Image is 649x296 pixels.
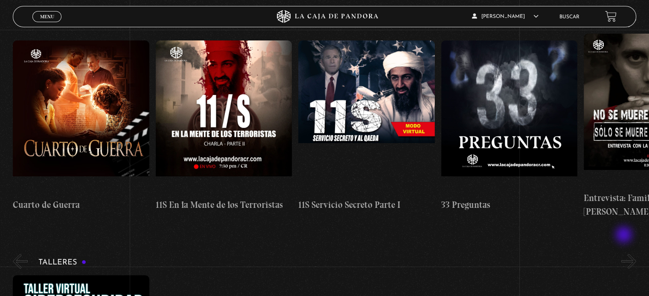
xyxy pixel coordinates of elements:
[621,12,636,27] button: Next
[605,11,617,22] a: View your shopping cart
[621,254,636,269] button: Next
[38,259,86,267] h3: Talleres
[40,14,54,19] span: Menu
[13,12,28,27] button: Previous
[441,34,577,218] a: 33 Preguntas
[13,198,149,212] h4: Cuarto de Guerra
[298,198,434,212] h4: 11S Servicio Secreto Parte I
[156,198,292,212] h4: 11S En la Mente de los Terroristas
[559,14,579,20] a: Buscar
[13,254,28,269] button: Previous
[441,198,577,212] h4: 33 Preguntas
[37,21,57,27] span: Cerrar
[13,34,149,218] a: Cuarto de Guerra
[298,34,434,218] a: 11S Servicio Secreto Parte I
[156,34,292,218] a: 11S En la Mente de los Terroristas
[472,14,538,19] span: [PERSON_NAME]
